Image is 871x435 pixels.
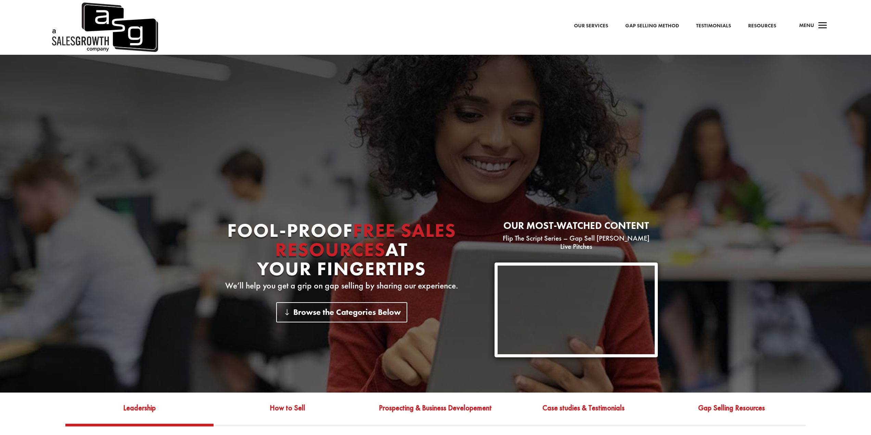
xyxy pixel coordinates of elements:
[816,19,830,33] span: a
[213,282,470,290] p: We’ll help you get a grip on gap selling by sharing our experience.
[214,402,362,424] a: How to Sell
[696,22,731,30] a: Testimonials
[657,402,806,424] a: Gap Selling Resources
[213,221,470,282] h1: Fool-proof At Your Fingertips
[275,218,456,262] span: Free Sales Resources
[510,402,658,424] a: Case studies & Testimonials
[361,402,510,424] a: Prospecting & Business Developement
[495,234,658,251] p: Flip The Script Series – Gap Sell [PERSON_NAME] Live Pitches
[276,302,407,322] a: Browse the Categories Below
[574,22,608,30] a: Our Services
[495,221,658,234] h2: Our most-watched content
[65,402,214,424] a: Leadership
[625,22,679,30] a: Gap Selling Method
[748,22,776,30] a: Resources
[799,22,814,29] span: Menu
